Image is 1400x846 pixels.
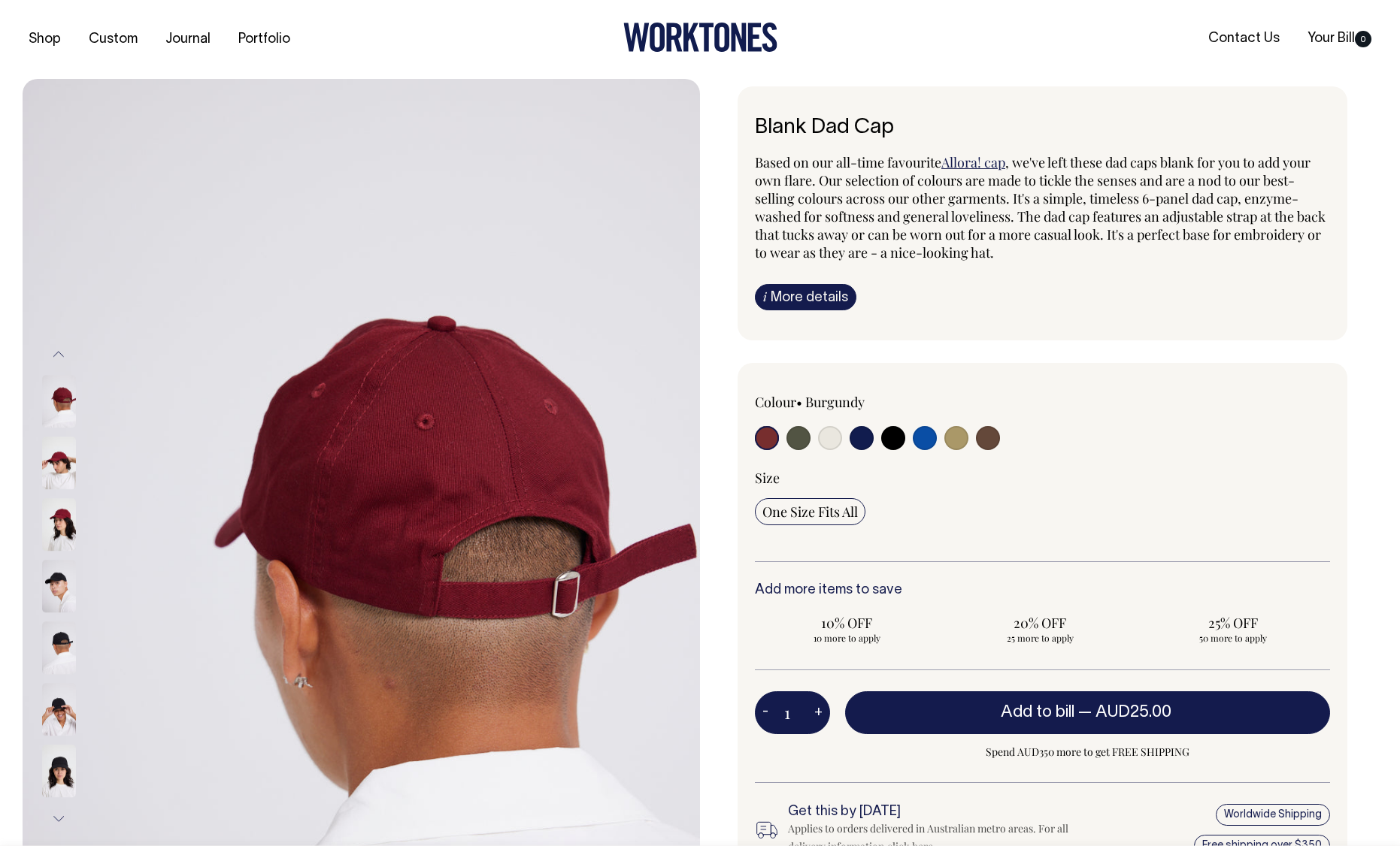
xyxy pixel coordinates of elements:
div: Size [755,469,1330,487]
span: Based on our all-time favourite [755,153,941,171]
input: One Size Fits All [755,498,865,525]
img: black [42,622,76,675]
span: 25% OFF [1149,614,1318,632]
a: Allora! cap [941,153,1005,171]
img: burgundy [42,499,76,551]
input: 20% OFF 25 more to apply [948,609,1132,648]
button: Add to bill —AUD25.00 [845,691,1330,733]
h6: Add more items to save [755,583,1330,598]
img: burgundy [42,437,76,490]
span: 50 more to apply [1149,632,1318,644]
a: iMore details [755,284,856,310]
a: Shop [23,27,67,52]
img: black [42,560,76,613]
span: — [1078,705,1175,720]
a: Journal [159,27,217,52]
a: Portfolio [232,27,296,52]
span: AUD25.00 [1095,705,1171,720]
button: - [755,698,776,728]
button: + [807,698,830,728]
input: 10% OFF 10 more to apply [755,609,939,648]
a: Custom [83,27,144,52]
input: 25% OFF 50 more to apply [1141,609,1326,648]
span: i [763,289,767,304]
span: 10 more to apply [762,632,932,644]
h6: Get this by [DATE] [788,805,1069,820]
a: Your Bill0 [1302,26,1377,51]
img: black [42,684,76,736]
a: Contact Us [1202,26,1286,51]
h6: Blank Dad Cap [755,116,1330,140]
span: 25 more to apply [956,632,1125,644]
span: One Size Fits All [762,503,858,521]
img: burgundy [42,376,76,428]
span: Spend AUD350 more to get FREE SHIPPING [845,743,1330,761]
span: • [796,393,802,411]
button: Previous [47,337,70,371]
button: Next [47,802,70,836]
span: Add to bill [1001,705,1074,720]
span: 20% OFF [956,614,1125,632]
label: Burgundy [805,393,865,411]
div: Colour [755,393,985,411]
span: 0 [1355,31,1371,47]
span: 10% OFF [762,614,932,632]
img: black [42,745,76,798]
span: , we've left these dad caps blank for you to add your own flare. Our selection of colours are mad... [755,153,1326,261]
